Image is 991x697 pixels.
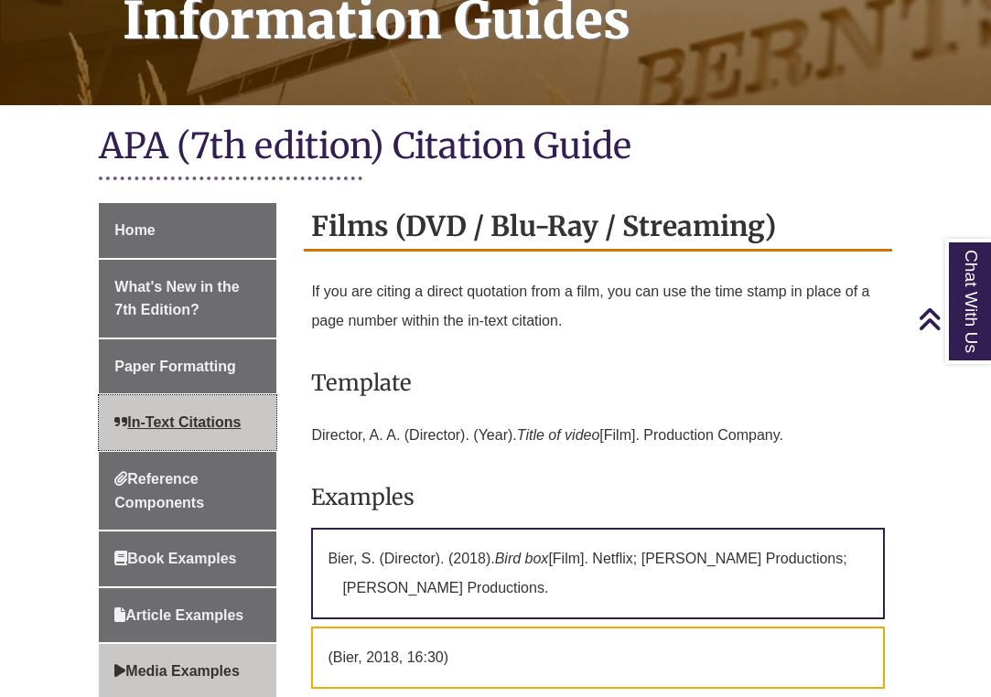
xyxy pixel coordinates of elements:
p: Bier, S. (Director). (2018). [Film]. Netflix; [PERSON_NAME] Productions; [PERSON_NAME] Productions. [311,528,884,619]
span: Media Examples [114,663,240,679]
span: Article Examples [114,607,243,623]
a: Reference Components [99,452,276,530]
h1: APA (7th edition) Citation Guide [99,123,891,172]
span: Paper Formatting [114,359,235,374]
p: Director, A. A. (Director). (Year). [Film]. Production Company. [311,413,884,457]
h3: Examples [311,476,884,519]
p: If you are citing a direct quotation from a film, you can use the time stamp in place of a page n... [311,270,884,343]
em: Bird box [495,551,549,566]
span: Home [114,222,155,238]
a: Article Examples [99,588,276,643]
a: Home [99,203,276,258]
a: Paper Formatting [99,339,276,394]
em: Title of video [517,427,600,443]
span: What's New in the 7th Edition? [114,279,239,318]
a: In-Text Citations [99,395,276,450]
span: In-Text Citations [114,414,241,430]
a: Back to Top [918,306,986,331]
a: Book Examples [99,531,276,586]
p: (Bier, 2018, 16:30) [311,627,884,689]
h3: Template [311,361,884,404]
span: Book Examples [114,551,236,566]
a: What's New in the 7th Edition? [99,260,276,338]
h2: Films (DVD / Blu-Ray / Streaming) [304,203,891,252]
span: Reference Components [114,471,204,510]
